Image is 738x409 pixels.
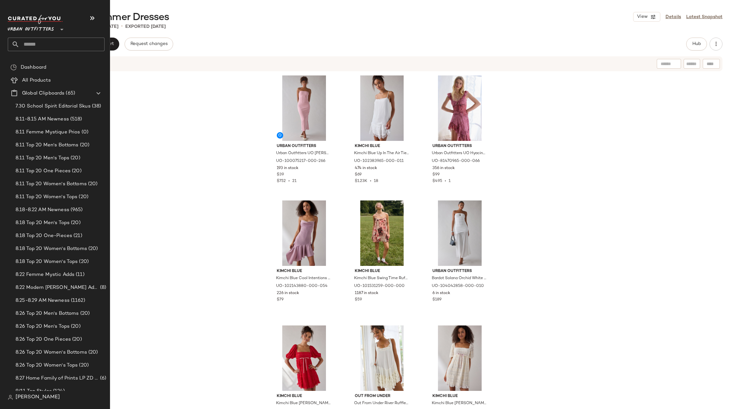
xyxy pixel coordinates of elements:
span: Kimchi Blue [PERSON_NAME] Ruffle Puff Sleeve Babydoll Mini Dress in Red, Women's at Urban Outfitters [276,401,331,406]
span: $59 [355,297,362,303]
span: Dashboard [21,64,46,71]
span: (518) [69,116,82,123]
span: 1 [449,179,451,183]
img: 102026945_011_b [427,325,492,391]
span: 8.22 Femme Mystic Adds [16,271,74,278]
span: 7.30 School Spirit Editorial Skus [16,103,91,110]
span: (20) [87,245,98,253]
span: $39 [277,172,284,178]
span: (20) [78,362,89,369]
img: 100075217_266_b [272,75,337,141]
p: Exported [DATE] [125,23,166,30]
img: 101531259_000_b [350,200,415,266]
span: [PERSON_NAME] [16,393,60,401]
span: Bardot Solana Orchid White Strapless Drop Waist Mesh Maxi Dress in Orchid White, Women's at Urban... [432,276,486,281]
img: 81470965_066_b [427,75,492,141]
span: (20) [70,219,81,227]
span: 8.26 Top 20 Men's Bottoms [16,310,79,317]
button: Hub [686,38,707,51]
span: (8) [99,284,106,291]
span: 6 in stock [432,290,450,296]
span: Kimchi Blue Up In The Air Tiered Lace Slip Mini Dress in White, Women's at Urban Outfitters [354,151,409,156]
span: UO-100075217-000-266 [276,158,325,164]
span: 8.26 Top 20 Women's Bottoms [16,349,87,356]
span: Hub [692,41,701,47]
span: (21) [72,232,82,240]
span: UO-102143880-000-054 [276,283,328,289]
span: • [442,179,449,183]
span: $752 [277,179,286,183]
span: (6) [99,375,106,382]
span: 8.18 Top 20 Women's Tops [16,258,78,266]
span: (20) [71,336,82,343]
span: $99 [432,172,440,178]
span: Urban Outfitters [432,143,487,149]
span: Kimchi Blue [355,268,409,274]
span: 18 [374,179,378,183]
span: Urban Outfitters [8,22,54,34]
img: 100710821_011_b [350,325,415,391]
span: $495 [432,179,442,183]
span: (20) [78,258,89,266]
img: 102143880_054_b [272,200,337,266]
span: UO-101531259-000-000 [354,283,405,289]
span: Urban Outfitters UO Hyacinth Lace Spliced Midi Dress in Pink, Women's at Urban Outfitters [432,151,486,156]
span: Kimchi Blue Swing Time Ruffle Babydoll Mini Dress in Lace Floral, Women's at Urban Outfitters [354,276,409,281]
span: (0) [80,129,88,136]
span: Global Clipboards [22,90,64,97]
span: Urban Outfitters [277,143,331,149]
span: 8.11-8.15 AM Newness [16,116,69,123]
span: Kimchi Blue [432,393,487,399]
span: 8.18 Top 20 Women's Bottoms [16,245,87,253]
span: Kimchi Blue [277,268,331,274]
span: • [286,179,292,183]
span: View [637,14,648,19]
span: 8.26 Top 20 Men's Tops [16,323,70,330]
span: (965) [69,206,83,214]
span: $189 [432,297,442,303]
span: 21 [292,179,296,183]
span: Kimchi Blue [PERSON_NAME] Ruffle Puff Sleeve Babydoll Mini Dress in Ivory, Women's at Urban Outfi... [432,401,486,406]
a: Details [665,14,681,20]
button: Request changes [125,38,173,51]
span: (20) [71,167,82,175]
span: UO-104042858-000-010 [432,283,484,289]
img: 104042858_010_b [427,200,492,266]
span: $79 [277,297,284,303]
span: 8.18 Top 20 Men's Tops [16,219,70,227]
span: UO-102383965-000-011 [354,158,404,164]
span: 8.11 Top 20 Women's Bottoms [16,180,87,188]
span: 8.26 Top 20 Women's Tops [16,362,78,369]
span: 1187 in stock [355,290,378,296]
span: Kimchi Blue Cool Intentions Asymmetrical Satin Slip Midi Dress in Mauve, Women's at Urban Outfitters [276,276,331,281]
span: Urban Outfitters [432,268,487,274]
span: (20) [87,349,98,356]
span: 9/11 Top Styles [16,388,52,395]
span: All Products [22,77,51,84]
span: (20) [69,154,80,162]
img: svg%3e [10,64,17,71]
img: 102383965_011_b [350,75,415,141]
span: Request changes [130,41,168,47]
span: (20) [79,142,90,149]
span: (124) [52,388,65,395]
img: cfy_white_logo.C9jOOHJF.svg [8,15,63,24]
span: 8.11 Femme Mystique Prios [16,129,80,136]
span: 226 in stock [277,290,299,296]
span: Kimchi Blue [277,393,331,399]
span: 8.26 Top 20 One Pieces [16,336,71,343]
span: (20) [70,323,81,330]
button: View [633,12,660,22]
span: • [121,23,123,30]
span: 8.11 Top 20 Men's Tops [16,154,69,162]
span: 8.22 Modern [PERSON_NAME] Adds [16,284,99,291]
span: (38) [91,103,101,110]
span: (1162) [70,297,85,304]
span: (11) [74,271,84,278]
span: 193 in stock [277,165,298,171]
span: 8.25-8.29 AM Newness [16,297,70,304]
span: (65) [64,90,75,97]
img: svg%3e [8,395,13,400]
span: 356 in stock [432,165,455,171]
span: • [367,179,374,183]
